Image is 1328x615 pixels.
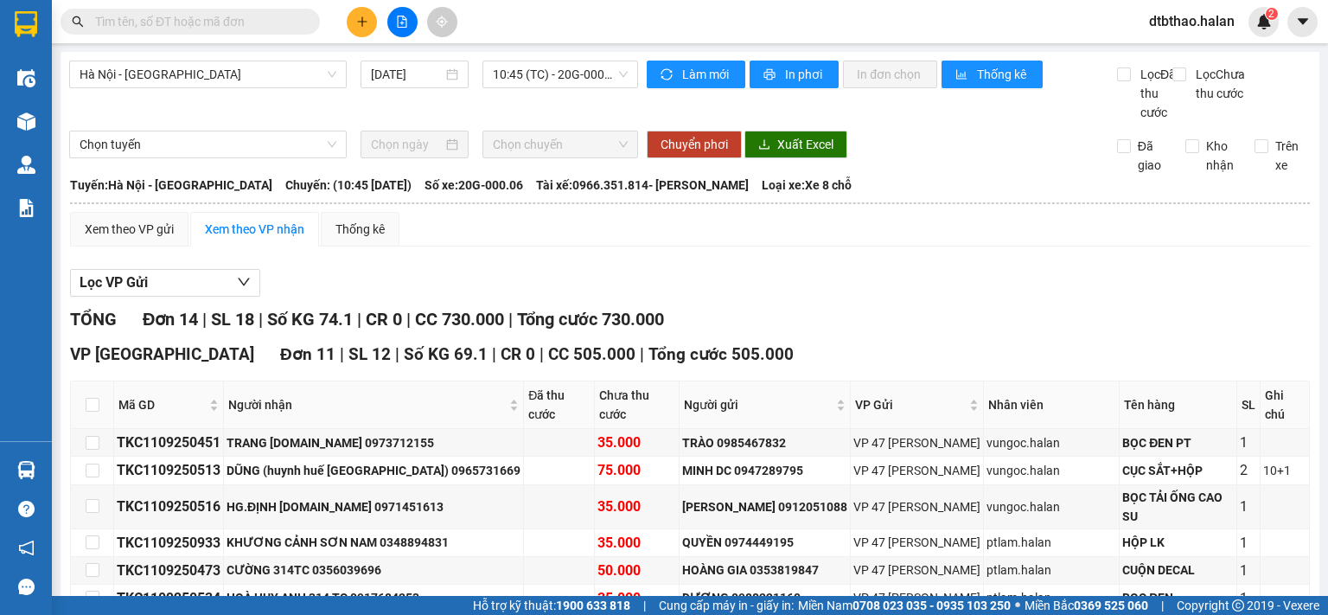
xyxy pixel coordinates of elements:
span: CC 730.000 [415,309,504,330]
div: DƯƠNG 0988221160 [682,588,847,607]
div: 35.000 [597,587,676,609]
div: MINH DC 0947289795 [682,461,847,480]
div: HOÀ HUY ANH 314 TC 0917684253 [227,588,520,607]
div: HG.ĐỊNH [DOMAIN_NAME] 0971451613 [227,497,520,516]
span: printer [763,68,778,82]
div: BỌC ĐEN PT [1122,433,1234,452]
td: TKC1109250933 [114,529,224,557]
span: Hà Nội - Tuyên Quang [80,61,336,87]
div: VP 47 [PERSON_NAME] [853,461,980,480]
img: warehouse-icon [17,112,35,131]
div: TKC1109250933 [117,532,220,554]
div: CUỘN DECAL [1122,561,1234,580]
span: Lọc VP Gửi [80,272,148,293]
span: SL 12 [348,344,391,364]
span: dtbthao.halan [1135,10,1248,32]
td: TKC1109250534 [114,585,224,612]
span: Lọc Đã thu cước [1133,65,1178,122]
div: TKC1109250516 [117,496,220,517]
td: TKC1109250473 [114,557,224,585]
span: SL 18 [211,309,254,330]
div: TRANG [DOMAIN_NAME] 0973712155 [227,433,520,452]
div: 35.000 [597,432,676,453]
button: aim [427,7,457,37]
button: downloadXuất Excel [744,131,847,158]
img: warehouse-icon [17,461,35,479]
span: | [640,344,644,364]
div: QUYỀN 0974449195 [682,533,847,552]
span: CC 505.000 [548,344,635,364]
th: SL [1237,381,1261,429]
div: CỤC SẮT+HỘP [1122,461,1234,480]
div: TKC1109250534 [117,587,220,609]
div: BỌC ĐEN [1122,588,1234,607]
span: file-add [396,16,408,28]
th: Chưa thu cước [595,381,680,429]
div: 1 [1240,560,1257,581]
span: Đã giao [1131,137,1173,175]
span: Tổng cước 505.000 [648,344,794,364]
div: vungoc.halan [986,461,1116,480]
td: VP 47 Trần Khát Chân [851,457,984,484]
img: icon-new-feature [1256,14,1272,29]
span: | [1161,596,1164,615]
div: 1 [1240,496,1257,517]
span: Cung cấp máy in - giấy in: [659,596,794,615]
img: warehouse-icon [17,156,35,174]
span: Mã GD [118,395,206,414]
th: Đã thu cước [524,381,595,429]
span: Số xe: 20G-000.06 [425,176,523,195]
span: Trên xe [1268,137,1311,175]
span: Tài xế: 0966.351.814- [PERSON_NAME] [536,176,749,195]
div: BỌC TẢI ỐNG CAO SU [1122,488,1234,526]
div: KHƯƠNG CẢNH SƠN NAM 0348894831 [227,533,520,552]
span: | [357,309,361,330]
span: Miền Bắc [1025,596,1148,615]
div: HOÀNG GIA 0353819847 [682,561,847,580]
td: TKC1109250513 [114,457,224,484]
div: HỘP LK [1122,533,1234,552]
span: Kho nhận [1199,137,1242,175]
button: plus [347,7,377,37]
span: download [758,138,770,152]
button: Chuyển phơi [647,131,742,158]
span: | [492,344,496,364]
td: VP 47 Trần Khát Chân [851,585,984,612]
span: search [72,16,84,28]
div: Xem theo VP gửi [85,220,174,239]
button: file-add [387,7,418,37]
input: Chọn ngày [371,135,442,154]
div: [PERSON_NAME] 0912051088 [682,497,847,516]
span: 2 [1268,8,1274,20]
span: message [18,579,35,595]
div: 50.000 [597,560,676,581]
span: Lọc Chưa thu cước [1189,65,1255,103]
td: TKC1109250451 [114,429,224,457]
span: Chuyến: (10:45 [DATE]) [285,176,412,195]
div: 10+1 [1263,461,1306,480]
div: vungoc.halan [986,497,1116,516]
span: TỔNG [70,309,117,330]
span: | [508,309,513,330]
span: Đơn 11 [280,344,335,364]
td: VP 47 Trần Khát Chân [851,529,984,557]
span: | [259,309,263,330]
div: Thống kê [335,220,385,239]
span: | [643,596,646,615]
span: VP Gửi [855,395,966,414]
strong: 1900 633 818 [556,599,630,612]
div: VP 47 [PERSON_NAME] [853,497,980,516]
span: Loại xe: Xe 8 chỗ [762,176,852,195]
div: 1 [1240,532,1257,554]
span: Tổng cước 730.000 [517,309,664,330]
span: Thống kê [977,65,1029,84]
div: 1 [1240,432,1257,453]
span: Xuất Excel [777,135,833,154]
th: Nhân viên [984,381,1120,429]
div: VP 47 [PERSON_NAME] [853,433,980,452]
div: TKC1109250473 [117,560,220,581]
span: notification [18,540,35,556]
strong: 0708 023 035 - 0935 103 250 [852,599,1011,612]
th: Tên hàng [1120,381,1237,429]
span: | [202,309,207,330]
